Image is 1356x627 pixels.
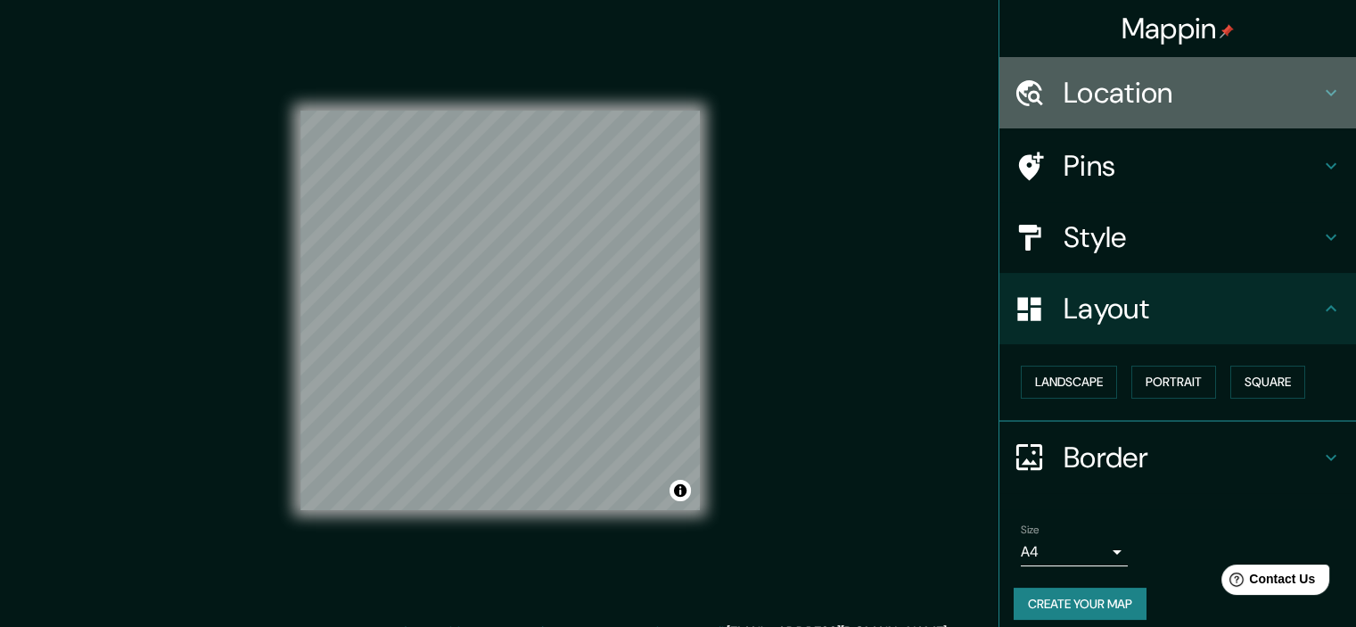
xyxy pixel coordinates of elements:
[999,202,1356,273] div: Style
[1230,366,1305,399] button: Square
[1197,557,1336,607] iframe: Help widget launcher
[300,111,700,510] canvas: Map
[670,480,691,501] button: Toggle attribution
[1064,291,1320,326] h4: Layout
[999,422,1356,493] div: Border
[999,130,1356,202] div: Pins
[1064,75,1320,111] h4: Location
[1014,588,1146,621] button: Create your map
[1064,219,1320,255] h4: Style
[1021,522,1040,537] label: Size
[1122,11,1235,46] h4: Mappin
[1064,148,1320,184] h4: Pins
[999,57,1356,128] div: Location
[999,273,1356,344] div: Layout
[1064,440,1320,475] h4: Border
[1131,366,1216,399] button: Portrait
[1021,538,1128,566] div: A4
[1021,366,1117,399] button: Landscape
[1220,24,1234,38] img: pin-icon.png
